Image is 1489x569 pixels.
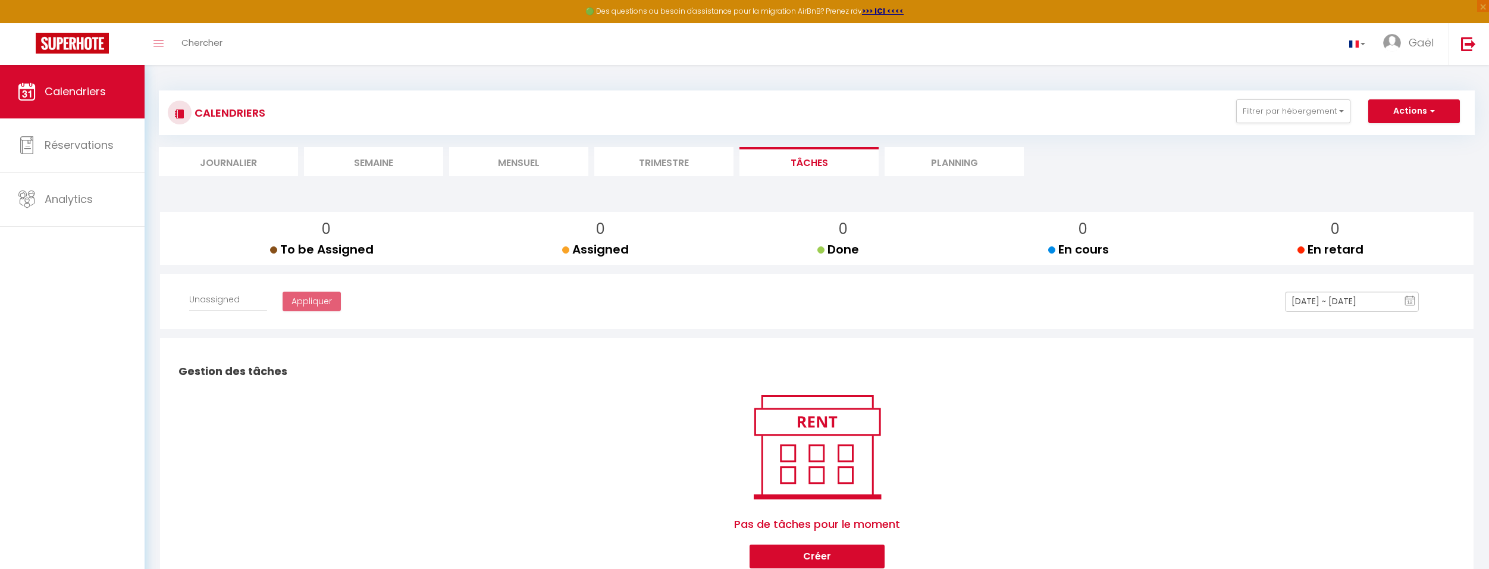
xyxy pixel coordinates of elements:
span: Réservations [45,137,114,152]
button: Créer [750,545,885,568]
button: Actions [1368,99,1460,123]
p: 0 [827,218,859,240]
span: Gaël [1409,35,1434,50]
span: To be Assigned [270,241,374,258]
span: Chercher [181,36,222,49]
span: Done [817,241,859,258]
input: Select Date Range [1285,292,1419,312]
li: Planning [885,147,1024,176]
button: Filtrer par hébergement [1236,99,1350,123]
span: Pas de tâches pour le moment [734,504,900,545]
img: rent.png [741,390,893,504]
span: En retard [1297,241,1363,258]
li: Tâches [739,147,879,176]
p: 0 [280,218,374,240]
a: Chercher [173,23,231,65]
p: 0 [1307,218,1363,240]
li: Mensuel [449,147,588,176]
img: logout [1461,36,1476,51]
span: En cours [1048,241,1109,258]
button: Appliquer [283,292,341,312]
img: Super Booking [36,33,109,54]
li: Trimestre [594,147,733,176]
a: >>> ICI <<<< [862,6,904,16]
a: ... Gaël [1374,23,1449,65]
span: Calendriers [45,84,106,99]
text: 12 [1407,299,1413,305]
li: Journalier [159,147,298,176]
li: Semaine [304,147,443,176]
h2: Gestion des tâches [175,353,1458,390]
p: 0 [572,218,629,240]
span: Analytics [45,192,93,207]
p: 0 [1058,218,1109,240]
h3: CALENDRIERS [192,99,265,126]
span: Assigned [562,241,629,258]
img: ... [1383,34,1401,52]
